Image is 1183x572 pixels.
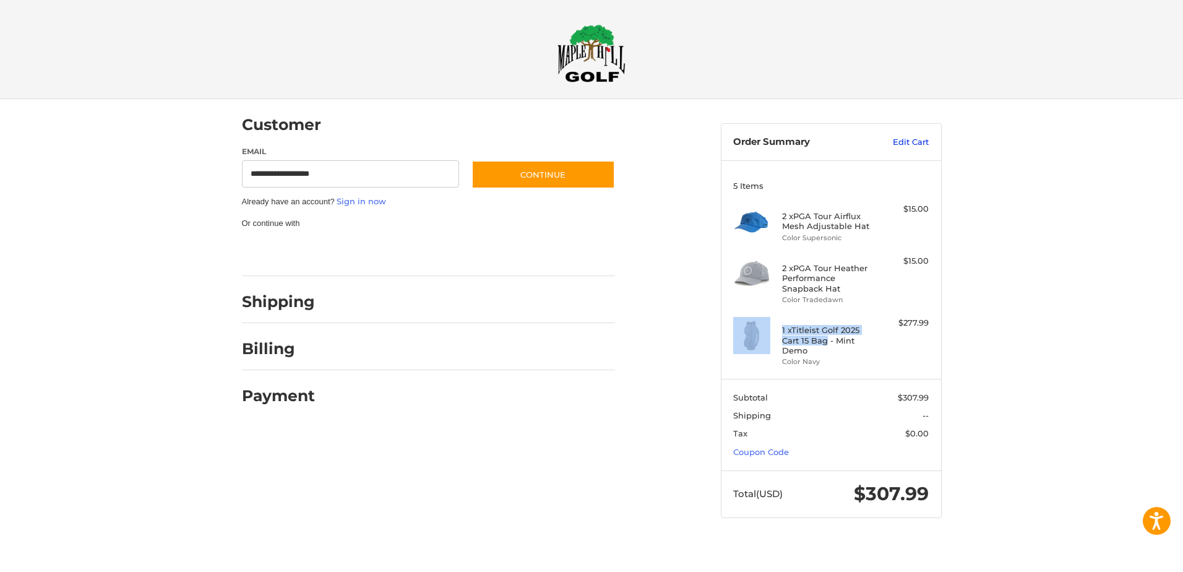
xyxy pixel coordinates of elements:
[782,211,877,232] h4: 2 x PGA Tour Airflux Mesh Adjustable Hat
[866,136,929,149] a: Edit Cart
[242,146,460,157] label: Email
[733,181,929,191] h3: 5 Items
[782,263,877,293] h4: 2 x PGA Tour Heather Performance Snapback Hat
[557,24,626,82] img: Maple Hill Golf
[782,233,877,243] li: Color Supersonic
[854,482,929,505] span: $307.99
[733,410,771,420] span: Shipping
[733,447,789,457] a: Coupon Code
[447,241,540,264] iframe: PayPal-venmo
[343,241,436,264] iframe: PayPal-paylater
[880,203,929,215] div: $15.00
[238,241,330,264] iframe: PayPal-paypal
[905,428,929,438] span: $0.00
[337,196,386,206] a: Sign in now
[880,317,929,329] div: $277.99
[782,295,877,305] li: Color Tradedawn
[733,392,768,402] span: Subtotal
[242,386,315,405] h2: Payment
[242,217,615,230] p: Or continue with
[782,325,877,355] h4: 1 x Titleist Golf 2025 Cart 15 Bag - Mint Demo
[242,115,321,134] h2: Customer
[733,488,783,500] span: Total (USD)
[242,196,615,208] p: Already have an account?
[242,292,315,311] h2: Shipping
[898,392,929,402] span: $307.99
[242,339,314,358] h2: Billing
[471,160,615,189] button: Continue
[733,136,866,149] h3: Order Summary
[880,255,929,267] div: $15.00
[923,410,929,420] span: --
[782,357,877,367] li: Color Navy
[733,428,747,438] span: Tax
